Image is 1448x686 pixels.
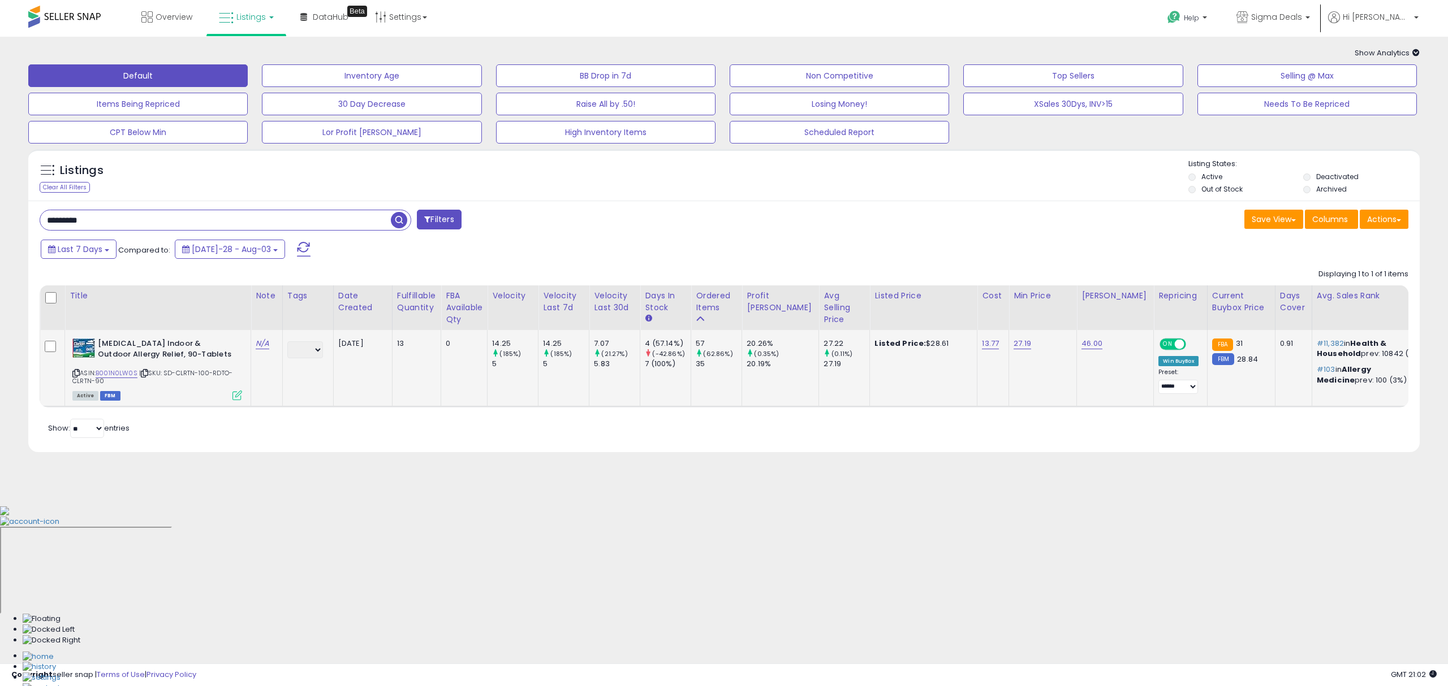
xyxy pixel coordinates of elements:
[696,290,737,314] div: Ordered Items
[40,182,90,193] div: Clear All Filters
[156,11,192,23] span: Overview
[1317,364,1428,385] p: in prev: 100 (3%)
[1317,364,1335,375] span: #103
[446,338,479,349] div: 0
[1081,338,1102,349] a: 46.00
[1316,184,1347,194] label: Archived
[100,391,120,401] span: FBM
[256,290,278,302] div: Note
[28,121,248,144] button: CPT Below Min
[1197,93,1417,115] button: Needs To Be Repriced
[594,290,635,314] div: Velocity Last 30d
[747,290,814,314] div: Profit [PERSON_NAME]
[98,338,235,362] b: [MEDICAL_DATA] Indoor & Outdoor Allergy Relief, 90-Tablets
[1317,290,1432,302] div: Avg. Sales Rank
[824,359,869,369] div: 27.19
[1318,269,1408,280] div: Displaying 1 to 1 of 1 items
[1212,353,1234,365] small: FBM
[23,662,56,672] img: History
[70,290,246,302] div: Title
[23,635,80,646] img: Docked Right
[1014,338,1031,349] a: 27.19
[1317,338,1387,359] span: Health & Household
[1184,340,1203,349] span: OFF
[1158,356,1199,366] div: Win BuyBox
[1280,338,1303,349] div: 0.91
[963,64,1183,87] button: Top Sellers
[96,368,137,378] a: B001N0LW0S
[1328,11,1419,37] a: Hi [PERSON_NAME]
[874,290,972,302] div: Listed Price
[645,314,652,324] small: Days In Stock.
[1317,338,1344,349] span: #11,382
[492,359,538,369] div: 5
[72,391,98,401] span: All listings currently available for purchase on Amazon
[543,338,589,349] div: 14.25
[118,245,170,255] span: Compared to:
[1343,11,1411,23] span: Hi [PERSON_NAME]
[747,338,818,349] div: 20.26%
[1184,13,1199,23] span: Help
[1305,210,1358,229] button: Columns
[23,614,61,624] img: Floating
[417,210,461,229] button: Filters
[754,349,779,358] small: (0.35%)
[347,6,367,17] div: Tooltip anchor
[60,163,104,179] h5: Listings
[262,121,481,144] button: Lor Profit [PERSON_NAME]
[594,338,640,349] div: 7.07
[446,290,482,325] div: FBA Available Qty
[652,349,684,358] small: (-42.86%)
[594,359,640,369] div: 5.83
[645,338,691,349] div: 4 (57.14%)
[730,93,949,115] button: Losing Money!
[696,338,742,349] div: 57
[1355,47,1420,58] span: Show Analytics
[492,338,538,349] div: 14.25
[1167,10,1181,24] i: Get Help
[262,93,481,115] button: 30 Day Decrease
[1236,338,1243,349] span: 31
[1212,290,1270,314] div: Current Buybox Price
[1312,214,1348,225] span: Columns
[192,244,271,255] span: [DATE]-28 - Aug-03
[1158,368,1199,394] div: Preset:
[496,121,716,144] button: High Inventory Items
[72,368,232,385] span: | SKU: SD-CLRTN-100-RDTO-CLRTN-90
[1360,210,1408,229] button: Actions
[313,11,348,23] span: DataHub
[645,290,686,314] div: Days In Stock
[58,244,102,255] span: Last 7 Days
[236,11,266,23] span: Listings
[397,338,432,349] div: 13
[1014,290,1072,302] div: Min Price
[703,349,732,358] small: (62.86%)
[601,349,627,358] small: (21.27%)
[41,240,117,259] button: Last 7 Days
[963,93,1183,115] button: XSales 30Dys, INV>15
[824,290,865,325] div: Avg Selling Price
[23,672,61,683] img: Settings
[824,338,869,349] div: 27.22
[550,349,572,358] small: (185%)
[282,285,333,330] th: CSV column name: cust_attr_1_Tags
[1081,290,1149,302] div: [PERSON_NAME]
[730,64,949,87] button: Non Competitive
[982,290,1004,302] div: Cost
[1317,364,1371,385] span: Allergy Medicine
[1251,11,1302,23] span: Sigma Deals
[982,338,999,349] a: 13.77
[747,359,818,369] div: 20.19%
[72,338,242,399] div: ASIN:
[1244,210,1303,229] button: Save View
[1158,290,1203,302] div: Repricing
[28,93,248,115] button: Items Being Repriced
[543,359,589,369] div: 5
[262,64,481,87] button: Inventory Age
[338,338,383,349] div: [DATE]
[256,338,269,349] a: N/A
[1201,172,1222,181] label: Active
[1316,172,1359,181] label: Deactivated
[645,359,691,369] div: 7 (100%)
[175,240,285,259] button: [DATE]-28 - Aug-03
